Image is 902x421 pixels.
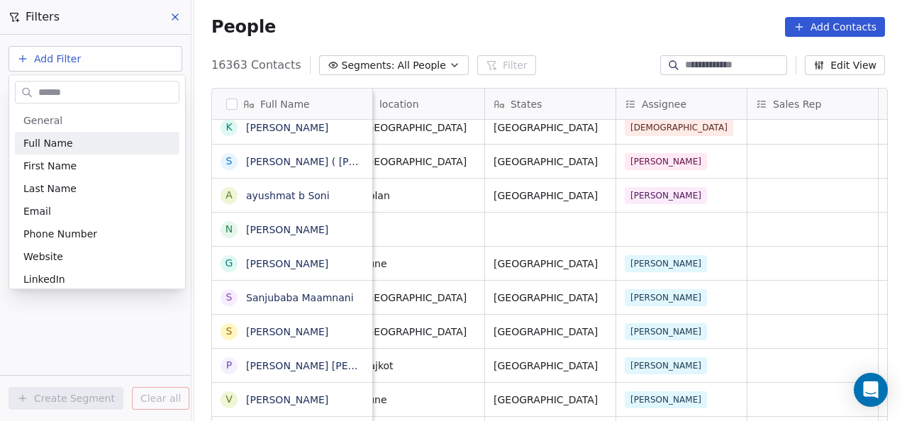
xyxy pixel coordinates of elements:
[23,159,77,173] span: First Name
[23,227,97,241] span: Phone Number
[23,204,51,218] span: Email
[23,272,65,286] span: LinkedIn
[23,249,63,264] span: Website
[23,113,62,128] span: General
[23,181,77,196] span: Last Name
[23,136,73,150] span: Full Name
